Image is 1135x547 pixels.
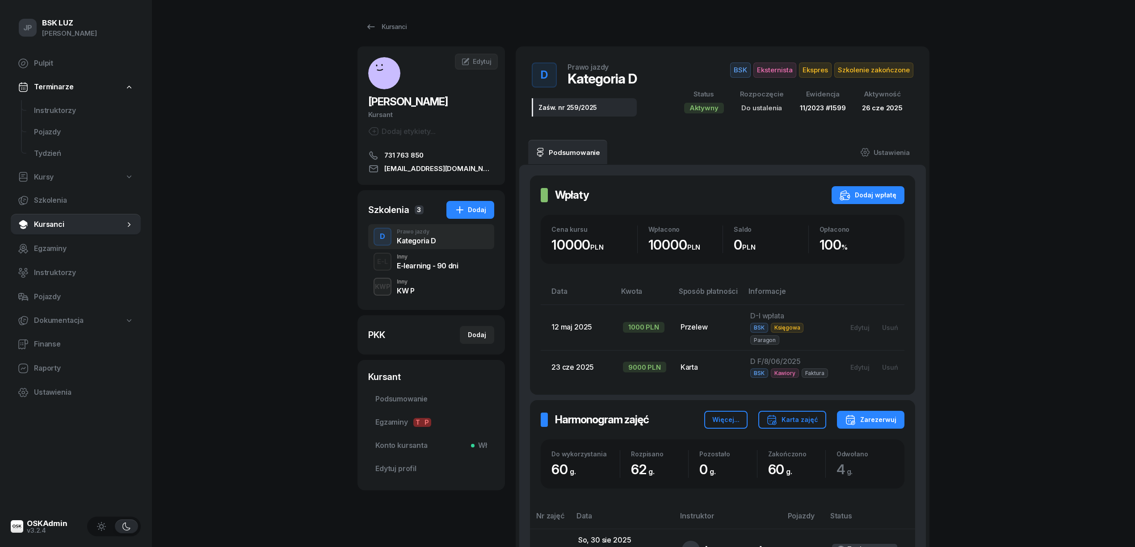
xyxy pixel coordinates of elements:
span: Instruktorzy [34,267,134,279]
small: PLN [687,243,701,251]
a: Ustawienia [853,140,917,165]
div: Zarezerwuj [845,414,896,425]
span: Instruktorzy [34,105,134,117]
div: Aktywność [862,88,903,100]
button: KWP [374,278,391,296]
div: Saldo [734,225,808,233]
div: 100 [820,237,894,253]
div: 0 [699,461,757,478]
a: Kursanci [11,214,141,235]
span: BSK [730,63,751,78]
button: D [532,63,557,88]
button: KWPInnyKW P [368,274,494,299]
button: Karta zajęć [758,411,826,429]
span: Kursy [34,171,54,183]
div: E-L [374,256,391,267]
div: Usuń [882,363,898,371]
small: PLN [742,243,756,251]
img: logo-xs@2x.png [11,520,23,533]
span: Edytuj [473,58,492,65]
div: PKK [368,329,385,341]
button: Edytuj [844,360,876,375]
span: Wł [475,440,487,451]
span: Dokumentacja [34,315,84,326]
th: Status [825,510,915,529]
a: Edytuj profil [368,458,494,480]
div: [PERSON_NAME] [42,28,97,39]
button: BSKEksternistaEkspresSzkolenie zakończone [730,63,913,78]
span: Edytuj profil [375,463,487,475]
span: D-I wpłata [750,311,784,320]
a: Egzaminy [11,238,141,259]
th: Data [571,510,675,529]
span: Tydzień [34,148,134,159]
button: Edytuj [844,320,876,335]
div: Prawo jazdy [567,63,609,71]
div: Zaśw. nr 259/2025 [532,98,637,117]
div: Cena kursu [551,225,637,233]
div: Ewidencja [800,88,846,100]
div: 1000 PLN [623,322,664,333]
div: 26 cze 2025 [862,102,903,114]
div: Przelew [681,322,736,333]
span: 23 cze 2025 [551,363,594,372]
div: Rozpoczęcie [740,88,784,100]
div: Kategoria D [397,237,436,244]
button: E-LInnyE-learning - 90 dni [368,249,494,274]
span: Ustawienia [34,387,134,398]
div: Edytuj [850,363,870,371]
div: Inny [397,279,414,284]
span: P [422,418,431,427]
div: Opłacono [820,225,894,233]
div: Dodaj [454,205,486,215]
small: g. [710,467,716,476]
a: Kursanci [357,18,415,36]
small: g. [648,467,655,476]
span: [PERSON_NAME] [368,95,448,108]
div: Rozpisano [631,450,688,458]
button: Dodaj wpłatę [832,186,904,204]
div: Więcej... [712,414,740,425]
th: Sposób płatności [673,285,743,305]
div: D [376,229,389,244]
a: Finanse [11,334,141,355]
a: Dokumentacja [11,310,141,331]
span: 4 [837,461,858,477]
div: Aktywny [684,103,724,113]
button: Dodaj etykiety... [368,126,436,137]
div: OSKAdmin [27,520,67,527]
div: Inny [397,254,458,259]
a: Podsumowanie [368,388,494,410]
div: 0 [734,237,808,253]
span: Paragon [750,335,779,345]
th: Kwota [616,285,673,305]
div: D [537,66,551,84]
span: Kursanci [34,219,125,230]
span: D F/8/06/2025 [750,357,801,366]
span: 731 763 850 [384,150,424,161]
th: Instruktor [675,510,782,529]
span: 12 maj 2025 [551,322,592,331]
span: Do ustalenia [741,104,782,112]
div: Kategoria D [567,71,637,87]
div: Zakończono [768,450,825,458]
span: Egzaminy [34,243,134,255]
div: E-learning - 90 dni [397,262,458,269]
a: Tydzień [27,143,141,164]
span: Pojazdy [34,126,134,138]
div: Szkolenia [368,204,409,216]
div: Dodaj [468,330,486,340]
div: Prawo jazdy [397,229,436,234]
div: Do wykorzystania [551,450,620,458]
span: Konto kursanta [375,440,487,451]
a: Instruktorzy [11,262,141,284]
span: Terminarze [34,81,73,93]
div: KW P [397,287,414,294]
span: JP [23,24,33,32]
div: Edytuj [850,324,870,331]
div: Usuń [882,324,898,331]
a: [EMAIL_ADDRESS][DOMAIN_NAME] [368,163,494,174]
div: 9000 PLN [623,362,666,372]
span: Pojazdy [34,291,134,303]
